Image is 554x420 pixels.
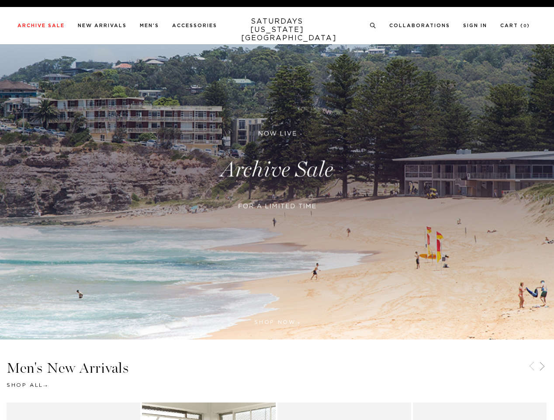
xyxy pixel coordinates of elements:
h3: Men's New Arrivals [7,361,547,375]
a: Accessories [172,23,217,28]
small: 0 [523,24,527,28]
a: Sign In [463,23,487,28]
a: Men's [140,23,159,28]
a: New Arrivals [78,23,127,28]
a: Cart (0) [500,23,530,28]
a: Collaborations [389,23,450,28]
a: SATURDAYS[US_STATE][GEOGRAPHIC_DATA] [241,17,313,42]
a: Shop All [7,382,47,388]
a: Archive Sale [17,23,65,28]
